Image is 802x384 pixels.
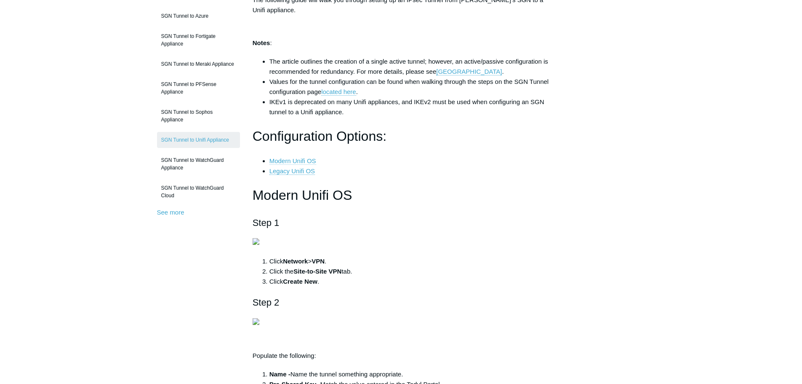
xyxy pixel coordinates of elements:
[157,132,240,148] a: SGN Tunnel to Unifi Appliance
[269,56,550,77] li: The article outlines the creation of a single active tunnel; however, an active/passive configura...
[253,318,259,325] img: 35424763989779
[253,126,550,147] h1: Configuration Options:
[436,68,502,75] a: [GEOGRAPHIC_DATA]
[269,77,550,97] li: Values for the tunnel configuration can be found when walking through the steps on the SGN Tunnel...
[157,180,240,204] a: SGN Tunnel to WatchGuard Cloud
[269,266,550,277] li: Click the tab.
[157,76,240,100] a: SGN Tunnel to PFSense Appliance
[157,8,240,24] a: SGN Tunnel to Azure
[283,258,308,265] strong: Network
[312,258,325,265] strong: VPN
[157,209,184,216] a: See more
[269,157,316,165] a: Modern Unifi OS
[269,167,315,175] a: Legacy Unifi OS
[253,238,259,245] img: 35424763984659
[253,39,270,46] strong: Notes
[269,371,290,378] strong: Name -
[157,152,240,176] a: SGN Tunnel to WatchGuard Appliance
[157,28,240,52] a: SGN Tunnel to Fortigate Appliance
[157,104,240,128] a: SGN Tunnel to Sophos Appliance
[269,256,550,266] li: Click > .
[253,38,550,48] p: :
[253,295,550,310] h2: Step 2
[269,277,550,287] li: Click .
[269,97,550,117] li: IKEv1 is deprecated on many Unifi appliances, and IKEv2 must be used when configuring an SGN tunn...
[253,351,550,361] p: Populate the following:
[321,88,356,96] a: located here
[253,185,550,206] h1: Modern Unifi OS
[283,278,317,285] strong: Create New
[293,268,341,275] strong: Site-to-Site VPN
[157,56,240,72] a: SGN Tunnel to Meraki Appliance
[253,215,550,230] h2: Step 1
[269,369,550,379] li: Name the tunnel something appropriate.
